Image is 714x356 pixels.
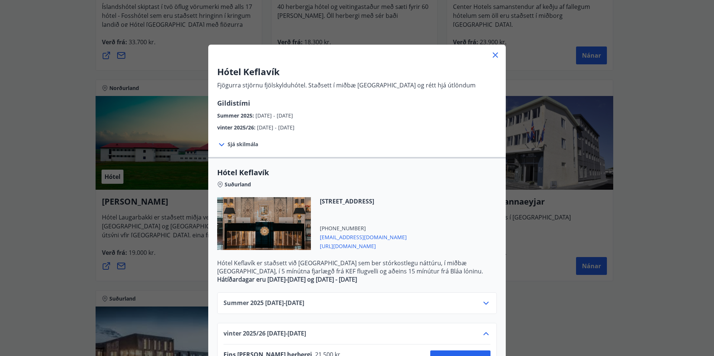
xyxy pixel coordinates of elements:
[217,167,497,178] span: Hótel Keflavík
[217,65,476,78] h3: Hótel Keflavík
[217,124,257,131] span: vinter 2025/26 :
[255,112,293,119] span: [DATE] - [DATE]
[225,181,251,188] span: Suðurland
[320,225,407,232] span: [PHONE_NUMBER]
[228,141,258,148] span: Sjá skilmála
[257,124,295,131] span: [DATE] - [DATE]
[217,275,357,283] strong: Hátíðardagar eru [DATE]-[DATE] og [DATE] - [DATE]
[217,99,250,108] span: Gildistími
[223,329,306,338] span: vinter 2025/26 [DATE] - [DATE]
[223,299,304,308] span: Summer 2025 [DATE] - [DATE]
[320,197,407,205] span: [STREET_ADDRESS]
[217,81,476,89] p: Fjögurra stjörnu fjölskylduhótel. Staðsett í miðbæ [GEOGRAPHIC_DATA] og rétt hjá útlöndum
[320,232,407,241] span: [EMAIL_ADDRESS][DOMAIN_NAME]
[217,259,497,275] p: Hótel Keflavík er staðsett við [GEOGRAPHIC_DATA] sem ber stórkostlegu náttúru, í miðbæ [GEOGRAPHI...
[320,241,407,250] span: [URL][DOMAIN_NAME]
[217,112,255,119] span: Summer 2025 :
